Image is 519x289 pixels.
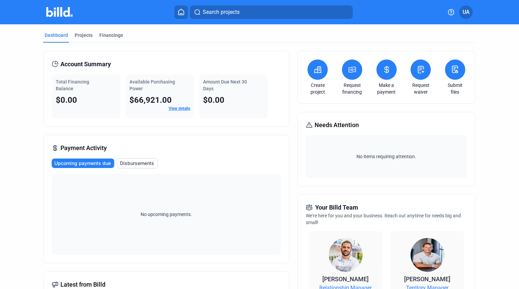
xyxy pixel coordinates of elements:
span: We're here for you and your business. Reach out anytime for needs big and small! [306,213,461,225]
span: Account Summary [60,59,111,69]
span: UA [463,8,470,16]
button: UA [459,5,473,19]
span: [PERSON_NAME] [404,275,450,283]
span: Your Billd Team [315,203,358,212]
button: Disbursements [117,158,158,168]
img: Relationship Manager [329,238,363,272]
a: View details [169,106,190,111]
span: No items requiring attention. [308,153,464,160]
div: Financings [99,32,123,39]
img: Billd Company Logo [46,7,73,17]
span: [PERSON_NAME] [322,275,369,283]
div: Dashboard [45,32,68,39]
span: Available Purchasing Power [129,79,175,91]
span: Amount Due Next 30 Days [203,79,247,91]
span: No upcoming payments. [136,211,196,218]
button: Upcoming payments due [52,159,114,168]
a: Make a payment [375,82,398,95]
span: Total Financing Balance [56,79,89,91]
a: Create project [306,82,329,95]
span: Disbursements [120,160,154,167]
span: $66,921.00 [129,95,172,105]
a: Request financing [340,82,364,95]
img: Territory Manager [411,238,444,272]
span: Upcoming payments due [54,160,111,167]
a: Request waiver [409,82,432,95]
div: Projects [75,32,93,39]
span: Payment Activity [60,143,107,153]
button: Search projects [190,5,353,19]
span: Needs Attention [315,120,359,130]
a: Submit files [443,82,467,95]
span: $0.00 [56,95,77,105]
span: $0.00 [203,95,224,105]
span: Search projects [203,8,240,16]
